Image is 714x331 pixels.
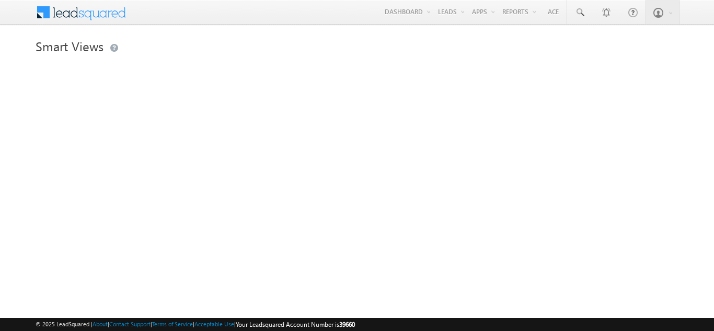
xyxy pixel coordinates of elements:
span: Smart Views [36,38,103,54]
a: Contact Support [109,321,151,327]
a: About [93,321,108,327]
span: 39660 [339,321,355,328]
span: Your Leadsquared Account Number is [236,321,355,328]
span: © 2025 LeadSquared | | | | | [36,319,355,329]
a: Acceptable Use [194,321,234,327]
a: Terms of Service [152,321,193,327]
